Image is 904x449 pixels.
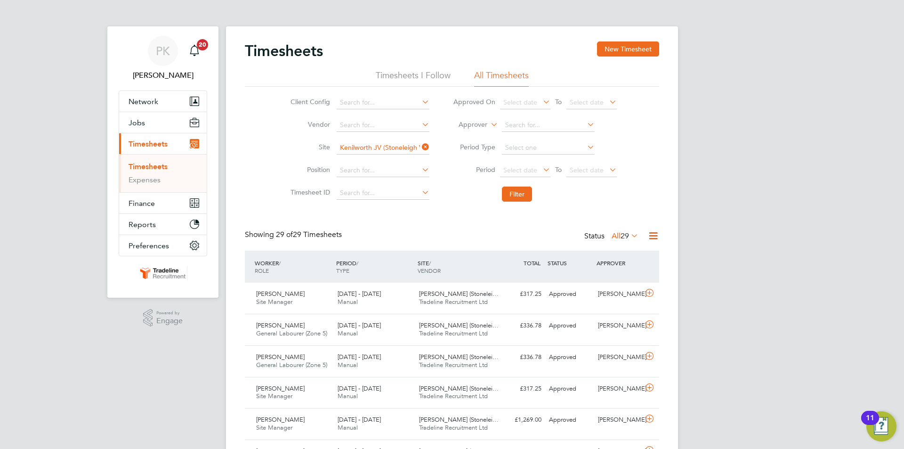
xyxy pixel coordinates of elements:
[288,98,330,106] label: Client Config
[496,381,545,397] div: £317.25
[129,162,168,171] a: Timesheets
[338,392,358,400] span: Manual
[256,392,292,400] span: Site Manager
[496,412,545,428] div: £1,269.00
[429,259,431,267] span: /
[338,416,381,424] span: [DATE] - [DATE]
[337,141,429,155] input: Search for...
[119,154,207,192] div: Timesheets
[337,187,429,200] input: Search for...
[288,188,330,196] label: Timesheet ID
[419,290,499,298] span: [PERSON_NAME] (Stonelei…
[334,254,415,279] div: PERIOD
[503,98,537,106] span: Select date
[119,193,207,213] button: Finance
[256,353,305,361] span: [PERSON_NAME]
[129,139,168,148] span: Timesheets
[338,298,358,306] span: Manual
[621,231,629,241] span: 29
[119,214,207,235] button: Reports
[119,91,207,112] button: Network
[597,41,659,57] button: New Timesheet
[419,353,499,361] span: [PERSON_NAME] (Stonelei…
[119,36,207,81] a: PK[PERSON_NAME]
[502,187,532,202] button: Filter
[338,424,358,432] span: Manual
[502,141,595,155] input: Select one
[197,39,208,50] span: 20
[545,350,594,365] div: Approved
[138,266,187,281] img: tradelinerecruitment-logo-retina.png
[119,266,207,281] a: Go to home page
[276,230,342,239] span: 29 Timesheets
[337,119,429,132] input: Search for...
[419,416,499,424] span: [PERSON_NAME] (Stonelei…
[252,254,334,279] div: WORKER
[338,290,381,298] span: [DATE] - [DATE]
[612,231,638,241] label: All
[338,384,381,392] span: [DATE] - [DATE]
[545,286,594,302] div: Approved
[338,321,381,329] span: [DATE] - [DATE]
[256,321,305,329] span: [PERSON_NAME]
[256,361,327,369] span: General Labourer (Zone 5)
[474,70,529,87] li: All Timesheets
[545,318,594,334] div: Approved
[338,353,381,361] span: [DATE] - [DATE]
[119,112,207,133] button: Jobs
[256,290,305,298] span: [PERSON_NAME]
[119,70,207,81] span: Patrick Knight
[129,97,158,106] span: Network
[129,220,156,229] span: Reports
[356,259,358,267] span: /
[107,26,218,298] nav: Main navigation
[594,286,643,302] div: [PERSON_NAME]
[570,166,604,174] span: Select date
[418,267,441,274] span: VENDOR
[545,381,594,397] div: Approved
[453,98,495,106] label: Approved On
[129,175,161,184] a: Expenses
[256,416,305,424] span: [PERSON_NAME]
[545,254,594,271] div: STATUS
[524,259,541,267] span: TOTAL
[594,350,643,365] div: [PERSON_NAME]
[337,96,429,109] input: Search for...
[419,424,488,432] span: Tradeline Recruitment Ltd
[419,321,499,329] span: [PERSON_NAME] (Stonelei…
[129,118,145,127] span: Jobs
[336,267,349,274] span: TYPE
[570,98,604,106] span: Select date
[552,163,565,176] span: To
[185,36,204,66] a: 20
[279,259,281,267] span: /
[594,318,643,334] div: [PERSON_NAME]
[156,45,170,57] span: PK
[119,133,207,154] button: Timesheets
[256,329,327,337] span: General Labourer (Zone 5)
[419,361,488,369] span: Tradeline Recruitment Ltd
[415,254,497,279] div: SITE
[584,230,640,243] div: Status
[594,412,643,428] div: [PERSON_NAME]
[545,412,594,428] div: Approved
[256,424,292,432] span: Site Manager
[866,411,896,441] button: Open Resource Center, 11 new notifications
[245,230,344,240] div: Showing
[594,381,643,397] div: [PERSON_NAME]
[255,267,269,274] span: ROLE
[496,318,545,334] div: £336.78
[419,392,488,400] span: Tradeline Recruitment Ltd
[338,361,358,369] span: Manual
[496,286,545,302] div: £317.25
[453,165,495,174] label: Period
[338,329,358,337] span: Manual
[453,143,495,151] label: Period Type
[419,298,488,306] span: Tradeline Recruitment Ltd
[594,254,643,271] div: APPROVER
[288,120,330,129] label: Vendor
[256,298,292,306] span: Site Manager
[129,241,169,250] span: Preferences
[419,384,499,392] span: [PERSON_NAME] (Stonelei…
[288,143,330,151] label: Site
